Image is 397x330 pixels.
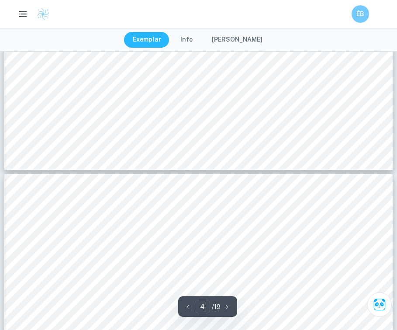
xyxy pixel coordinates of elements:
button: Info [172,32,201,48]
button: Exemplar [124,32,170,48]
a: Clastify logo [31,7,50,21]
p: / 19 [212,302,221,312]
button: [PERSON_NAME] [203,32,271,48]
h6: ÉB [356,9,366,19]
button: ÉB [352,5,369,23]
button: Ask Clai [367,292,392,317]
img: Clastify logo [37,7,50,21]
